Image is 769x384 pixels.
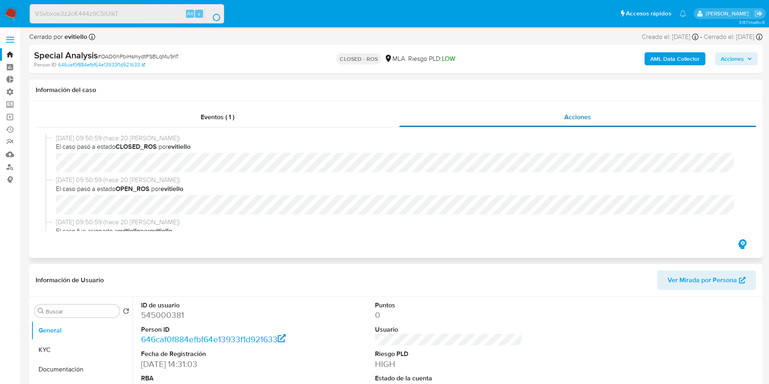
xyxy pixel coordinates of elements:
button: Acciones [715,52,758,65]
button: AML Data Collector [645,52,705,65]
dd: [DATE] 14:31:03 [141,358,289,370]
input: Buscar [46,308,116,315]
div: Cerrado el: [DATE] [704,32,763,41]
p: gustavo.deseta@mercadolibre.com [706,10,752,17]
span: Eventos ( 1 ) [201,112,234,122]
input: Buscar usuario o caso... [30,9,224,19]
dt: Fecha de Registración [141,350,289,358]
span: [DATE] 09:50:59 (hace 20 [PERSON_NAME]) [56,218,743,227]
button: Ver Mirada por Persona [657,270,756,290]
button: Documentación [31,360,133,379]
button: KYC [31,340,133,360]
span: Acciones [721,52,744,65]
div: MLA [384,54,405,63]
b: evitiello [63,32,87,41]
h1: Información de Usuario [36,276,104,284]
h1: Información del caso [36,86,756,94]
button: Volver al orden por defecto [123,308,129,317]
b: evitiello [118,226,140,236]
dd: 0 [375,309,523,321]
span: [DATE] 09:50:59 (hace 20 [PERSON_NAME]) [56,176,743,184]
dt: RBA [141,374,289,383]
button: search-icon [204,8,221,19]
span: s [198,10,200,17]
dt: Puntos [375,301,523,310]
p: CLOSED - ROS [336,53,381,64]
b: evitiello [150,226,172,236]
button: Buscar [38,308,44,314]
span: Accesos rápidos [626,9,671,18]
b: evitiello [168,142,191,151]
span: LOW [442,54,455,63]
b: OPEN_ROS [116,184,150,193]
span: Riesgo PLD: [408,54,455,63]
span: - [700,32,702,41]
dt: Usuario [375,325,523,334]
a: Notificaciones [679,10,686,17]
b: Special Analysis [34,49,98,62]
span: [DATE] 09:50:59 (hace 20 [PERSON_NAME]) [56,134,743,143]
div: Creado el: [DATE] [642,32,698,41]
dt: ID de usuario [141,301,289,310]
span: Acciones [564,112,591,122]
span: El caso fue asignado a por [56,227,743,236]
b: CLOSED_ROS [116,142,157,151]
a: Salir [754,9,763,18]
dd: 545000381 [141,309,289,321]
b: AML Data Collector [650,52,700,65]
button: General [31,321,133,340]
dt: Person ID [141,325,289,334]
span: El caso pasó a estado por [56,142,743,151]
dt: Riesgo PLD [375,350,523,358]
span: El caso pasó a estado por [56,184,743,193]
a: 646caf0f884efbf64e13933f1d921633 [141,333,286,345]
span: Ver Mirada por Persona [668,270,737,290]
span: Alt [187,10,193,17]
a: 646caf0f884efbf64e13933f1d921633 [58,61,145,69]
dt: Estado de la cuenta [375,374,523,383]
b: Person ID [34,61,56,69]
span: Cerrado por [29,32,87,41]
span: # OAD0hPbiHsmydtFSBLqMu9nT [98,52,179,60]
dd: HIGH [375,358,523,370]
b: evitiello [161,184,183,193]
